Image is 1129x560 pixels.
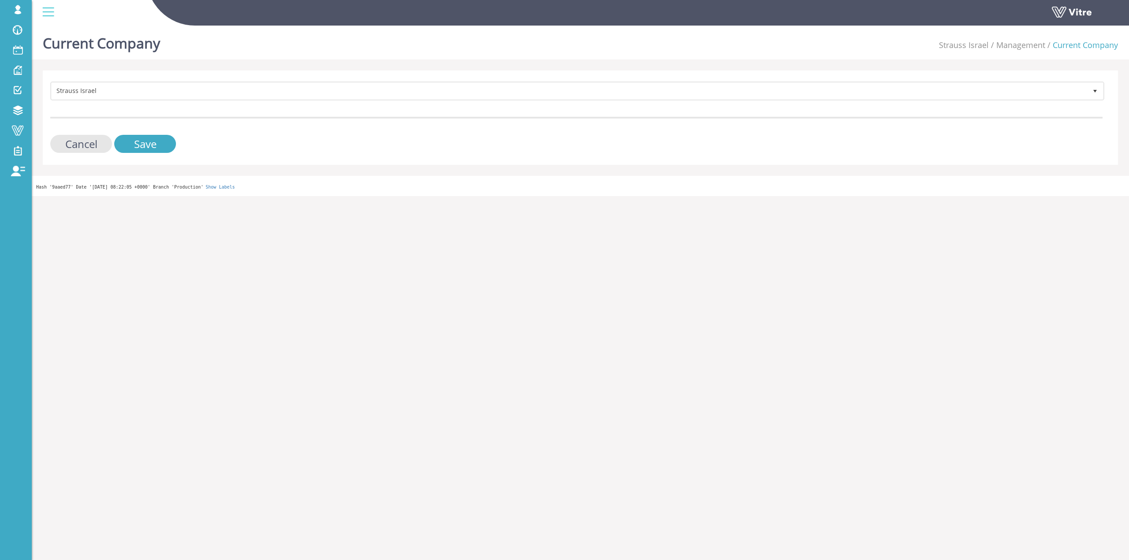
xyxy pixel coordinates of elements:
[939,40,989,50] a: Strauss Israel
[1087,83,1103,99] span: select
[43,22,160,59] h1: Current Company
[1045,40,1118,51] li: Current Company
[52,83,1087,99] span: Strauss Israel
[50,135,112,153] input: Cancel
[989,40,1045,51] li: Management
[206,185,235,189] a: Show Labels
[36,185,203,189] span: Hash '9aaed77' Date '[DATE] 08:22:05 +0000' Branch 'Production'
[114,135,176,153] input: Save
